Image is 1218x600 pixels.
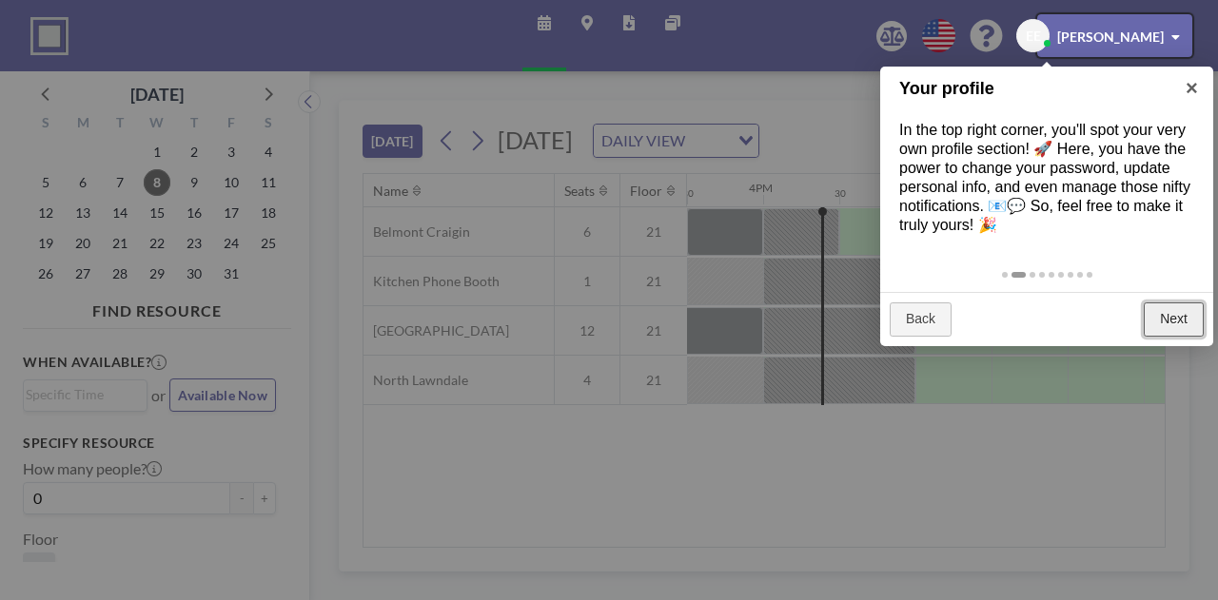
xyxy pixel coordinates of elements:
[1026,28,1041,45] span: EE
[1170,67,1213,109] a: ×
[1144,302,1204,337] a: Next
[899,76,1165,102] h1: Your profile
[890,302,952,337] a: Back
[880,102,1213,254] div: In the top right corner, you'll spot your very own profile section! 🚀 Here, you have the power to...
